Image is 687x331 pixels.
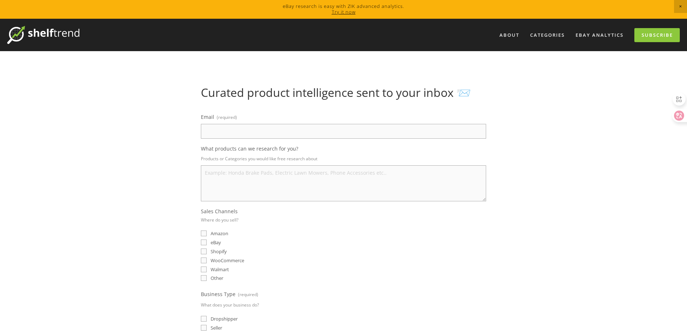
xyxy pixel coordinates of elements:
span: Shopify [211,248,227,255]
p: What does your business do? [201,300,259,310]
a: Subscribe [634,28,680,42]
a: About [495,29,524,41]
span: (required) [238,289,258,300]
input: Dropshipper [201,316,207,322]
span: Other [211,275,223,281]
span: Amazon [211,230,228,237]
input: Amazon [201,231,207,236]
div: Categories [525,29,569,41]
span: Business Type [201,291,235,298]
span: (required) [217,112,237,122]
img: ShelfTrend [7,26,79,44]
span: Dropshipper [211,316,238,322]
span: Walmart [211,266,229,273]
input: Seller [201,325,207,331]
span: eBay [211,239,221,246]
span: Sales Channels [201,208,238,215]
h1: Curated product intelligence sent to your inbox 📨 [201,86,486,99]
input: Other [201,275,207,281]
span: WooCommerce [211,257,244,264]
input: Shopify [201,249,207,254]
p: Products or Categories you would like free research about [201,153,486,164]
input: eBay [201,240,207,245]
input: Walmart [201,267,207,272]
p: Where do you sell? [201,215,238,225]
a: eBay Analytics [571,29,628,41]
input: WooCommerce [201,258,207,263]
span: Email [201,113,214,120]
a: Try it now [332,9,356,15]
span: Seller [211,325,222,331]
span: What products can we research for you? [201,145,298,152]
